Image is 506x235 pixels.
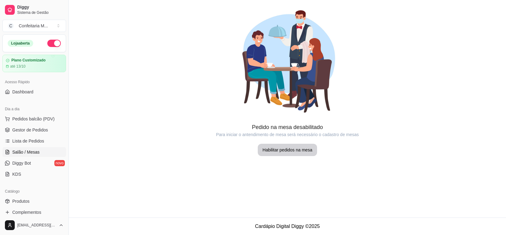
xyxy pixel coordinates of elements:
span: Complementos [12,209,41,215]
span: Diggy [17,5,64,10]
button: Alterar Status [47,40,61,47]
div: Dia a dia [2,104,66,114]
a: Salão / Mesas [2,147,66,157]
span: KDS [12,171,21,177]
div: Catálogo [2,186,66,196]
span: Salão / Mesas [12,149,40,155]
a: Complementos [2,207,66,217]
a: Produtos [2,196,66,206]
span: [EMAIL_ADDRESS][DOMAIN_NAME] [17,223,56,228]
div: Loja aberta [8,40,33,47]
span: Produtos [12,198,29,204]
span: C [8,23,14,29]
a: Plano Customizadoaté 13/10 [2,55,66,72]
a: Dashboard [2,87,66,97]
article: Plano Customizado [11,58,45,63]
span: Lista de Pedidos [12,138,44,144]
a: Lista de Pedidos [2,136,66,146]
button: [EMAIL_ADDRESS][DOMAIN_NAME] [2,218,66,233]
div: Confeitaria M ... [19,23,48,29]
article: Para iniciar o antendimento de mesa será necessário o cadastro de mesas [69,131,506,138]
a: Gestor de Pedidos [2,125,66,135]
article: até 13/10 [10,64,25,69]
a: DiggySistema de Gestão [2,2,66,17]
footer: Cardápio Digital Diggy © 2025 [69,217,506,235]
a: Diggy Botnovo [2,158,66,168]
span: Diggy Bot [12,160,31,166]
button: Select a team [2,20,66,32]
a: KDS [2,169,66,179]
button: Pedidos balcão (PDV) [2,114,66,124]
div: Acesso Rápido [2,77,66,87]
button: Habilitar pedidos na mesa [258,144,317,156]
span: Gestor de Pedidos [12,127,48,133]
span: Dashboard [12,89,33,95]
span: Sistema de Gestão [17,10,64,15]
article: Pedido na mesa desabilitado [69,123,506,131]
span: Pedidos balcão (PDV) [12,116,55,122]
